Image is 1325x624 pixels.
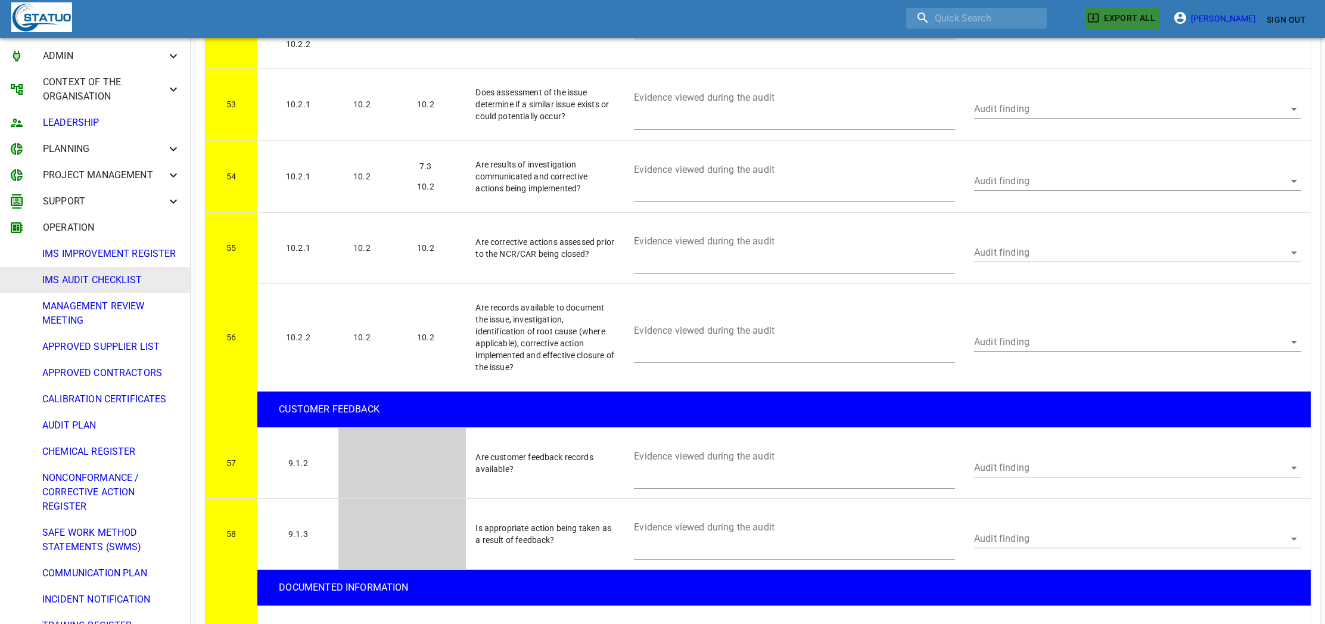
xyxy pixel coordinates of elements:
p: Are corrective actions assessed prior to the NCR/CAR being closed? [475,236,615,260]
span: OPERATION [43,221,166,235]
p: Is appropriate action being taken as a result of feedback? [475,522,615,546]
span: ADMIN [43,49,166,63]
span: IMS AUDIT CHECKLIST [42,273,181,287]
span: MANAGEMENT REVIEW MEETING [42,299,181,328]
p: 10.2 [348,170,375,182]
input: search [906,8,1047,29]
span: INCIDENT NOTIFICATION [42,592,181,607]
span: CALIBRATION CERTIFICATES [42,392,181,406]
span: NONCONFORMANCE / CORRECTIVE ACTION REGISTER [42,471,181,514]
button: Sign Out [1262,9,1311,31]
span: PLANNING [43,142,166,156]
td: 53 [205,68,257,140]
h7: CUSTOMER FEEDBACK [267,398,385,421]
p: 10.2.1 [267,242,329,254]
p: 10.2 [394,181,456,193]
span: SAFE WORK METHOD STATEMENTS (SWMS) [42,526,181,554]
span: CHEMICAL REGISTER [42,445,181,459]
p: 10.2 [394,242,456,254]
span: Sign Out [1267,13,1306,27]
td: 57 [205,428,257,499]
span: AUDIT PLAN [42,418,181,433]
span: COMMUNICATION PLAN [42,566,181,580]
p: 10.2.2 [267,38,329,50]
td: 55 [205,213,257,284]
h7: DOCUMENTED INFORMATION [267,576,414,599]
p: 10.2 [394,98,456,110]
p: Does assessment of the issue determine if a similar issue exists or could potentially occur? [475,86,615,122]
p: 10.2.1 [267,98,329,110]
span: SUPPORT [43,194,166,209]
p: Are customer feedback records available? [475,451,615,475]
td: 56 [205,284,257,392]
p: 10.2.2 [267,331,329,343]
td: 58 [205,499,257,570]
span: APPROVED CONTRACTORS [42,366,181,380]
p: 9.1.2 [267,457,329,469]
p: 10.2 [348,242,375,254]
p: 10.2 [348,331,375,343]
span: PROJECT MANAGEMENT [43,168,166,182]
p: Are results of investigation communicated and corrective actions being implemented? [475,159,615,194]
span: LEADERSHIP [43,116,181,130]
td: 54 [205,141,257,213]
span: CONTEXT OF THE ORGANISATION [43,75,166,104]
span: EXPORT ALL [1090,11,1155,26]
p: 10.2 [348,98,375,110]
p: 7.3 [394,160,456,172]
span: IMS IMPROVEMENT REGISTER [42,247,181,261]
p: 10.2.1 [267,170,329,182]
p: 9.1.3 [267,528,329,540]
span: APPROVED SUPPLIER LIST [42,340,181,354]
button: EXPORT ALL [1085,7,1160,29]
a: [PERSON_NAME] [1177,14,1262,23]
p: 10.2 [394,331,456,343]
img: Statuo [11,2,72,32]
p: Are records available to document the issue, investigation, identification of root cause (where a... [475,302,615,373]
